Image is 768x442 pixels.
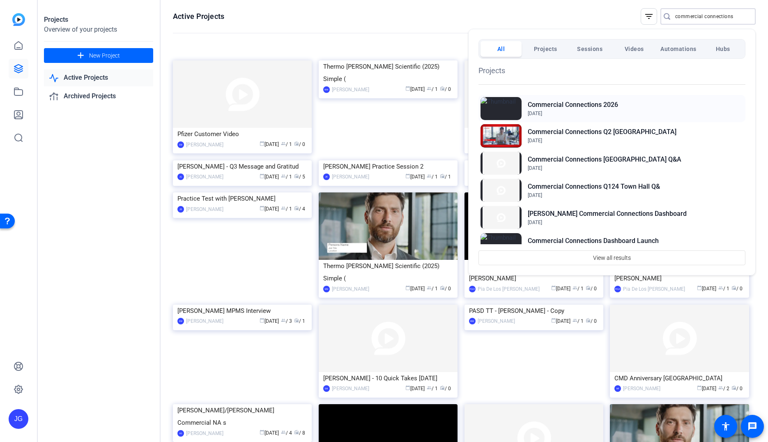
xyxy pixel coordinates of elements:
h1: Projects [478,65,745,76]
h2: Commercial Connections Dashboard Launch [528,236,659,246]
span: Automations [660,42,697,56]
img: Thumbnail [481,124,522,147]
h2: [PERSON_NAME] Commercial Connections Dashboard [528,209,687,219]
span: [DATE] [528,111,542,116]
span: [DATE] [528,138,542,143]
span: View all results [593,250,631,266]
span: Hubs [716,42,730,56]
span: [DATE] [528,192,542,198]
h2: Commercial Connections 2026 [528,100,618,110]
h2: Commercial Connections Q2 [GEOGRAPHIC_DATA] [528,127,676,137]
span: Videos [625,42,644,56]
img: Thumbnail [481,97,522,120]
span: [DATE] [528,165,542,171]
img: Thumbnail [481,206,522,229]
span: Sessions [577,42,602,56]
img: Thumbnail [481,152,522,175]
span: [DATE] [528,220,542,225]
span: All [497,42,505,56]
h2: Commercial Connections [GEOGRAPHIC_DATA] Q&A [528,155,681,164]
img: Thumbnail [481,233,522,256]
h2: Commercial Connections Q124 Town Hall Q& [528,182,660,192]
span: Projects [534,42,557,56]
img: Thumbnail [481,179,522,202]
button: View all results [478,250,745,265]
